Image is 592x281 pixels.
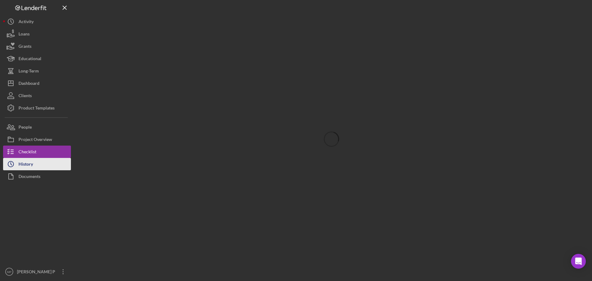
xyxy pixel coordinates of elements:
button: MP[PERSON_NAME] P [3,266,71,278]
button: History [3,158,71,170]
div: Loans [18,28,30,42]
div: Grants [18,40,31,54]
button: Dashboard [3,77,71,89]
div: Activity [18,15,34,29]
div: Project Overview [18,133,52,147]
div: Open Intercom Messenger [571,254,586,269]
div: People [18,121,32,135]
button: Documents [3,170,71,183]
text: MP [7,270,11,274]
button: Activity [3,15,71,28]
div: Clients [18,89,32,103]
button: Educational [3,52,71,65]
div: History [18,158,33,172]
div: [PERSON_NAME] P [15,266,55,279]
button: Grants [3,40,71,52]
button: Clients [3,89,71,102]
button: Product Templates [3,102,71,114]
button: Loans [3,28,71,40]
div: Dashboard [18,77,39,91]
div: Checklist [18,146,36,159]
div: Long-Term [18,65,39,79]
div: Educational [18,52,41,66]
button: People [3,121,71,133]
button: Long-Term [3,65,71,77]
div: Documents [18,170,40,184]
div: Product Templates [18,102,55,116]
button: Project Overview [3,133,71,146]
button: Checklist [3,146,71,158]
